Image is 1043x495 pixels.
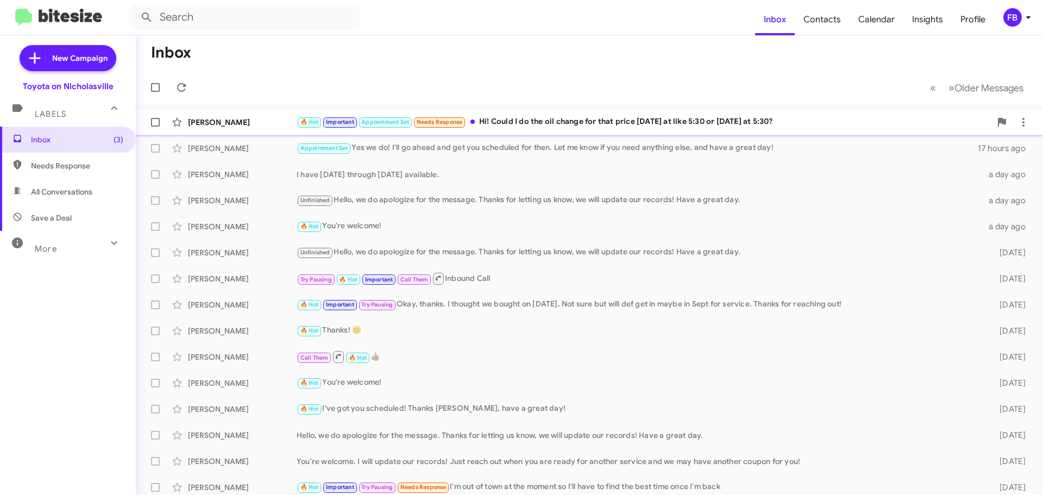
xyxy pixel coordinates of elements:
div: You're welcome! [297,377,982,389]
div: You're welcome! [297,220,982,233]
nav: Page navigation example [924,77,1030,99]
a: Calendar [850,4,903,35]
span: All Conversations [31,186,92,197]
div: Okay, thanks. I thought we bought on [DATE]. Not sure but will def get in maybe in Sept for servi... [297,298,982,311]
span: Appointment Set [300,145,348,152]
div: I've got you scheduled! Thanks [PERSON_NAME], have a great day! [297,403,982,415]
h1: Inbox [151,44,191,61]
div: [PERSON_NAME] [188,143,297,154]
span: 🔥 Hot [300,327,319,334]
div: [DATE] [982,247,1034,258]
div: 17 hours ago [978,143,1034,154]
div: [DATE] [982,482,1034,493]
span: Call Them [400,276,429,283]
div: 👍🏽 [297,350,982,364]
a: Contacts [795,4,850,35]
span: Needs Response [400,484,447,491]
div: [PERSON_NAME] [188,352,297,362]
div: I have [DATE] through [DATE] available. [297,169,982,180]
span: Important [326,301,354,308]
span: Older Messages [954,82,1023,94]
span: Labels [35,109,66,119]
span: New Campaign [52,53,108,64]
span: Unfinished [300,249,330,256]
a: New Campaign [20,45,116,71]
div: [DATE] [982,456,1034,467]
div: [PERSON_NAME] [188,117,297,128]
div: I'm out of town at the moment so I'll have to find the best time once I'm back [297,481,982,493]
div: Hello, we do apologize for the message. Thanks for letting us know, we will update our records! H... [297,430,982,441]
div: Thanks! 😊 [297,324,982,337]
span: Needs Response [31,160,123,171]
span: 🔥 Hot [300,301,319,308]
span: 🔥 Hot [300,405,319,412]
span: « [930,81,936,95]
div: FB [1003,8,1022,27]
span: Unfinished [300,197,330,204]
div: a day ago [982,195,1034,206]
div: [DATE] [982,430,1034,441]
div: [PERSON_NAME] [188,430,297,441]
div: Hi! Could I do the oil change for that price [DATE] at like 5:30 or [DATE] at 5:30? [297,116,991,128]
button: Previous [923,77,943,99]
span: Important [365,276,393,283]
span: 🔥 Hot [300,484,319,491]
div: [DATE] [982,299,1034,310]
div: [PERSON_NAME] [188,482,297,493]
div: [PERSON_NAME] [188,404,297,415]
button: FB [994,8,1031,27]
span: Important [326,118,354,126]
span: Save a Deal [31,212,72,223]
div: [PERSON_NAME] [188,456,297,467]
span: Important [326,484,354,491]
span: 🔥 Hot [300,223,319,230]
span: 🔥 Hot [300,118,319,126]
div: [PERSON_NAME] [188,378,297,389]
span: 🔥 Hot [300,379,319,386]
div: Yes we do! I'll go ahead and get you scheduled for then. Let me know if you need anything else, a... [297,142,978,154]
div: [DATE] [982,378,1034,389]
div: [PERSON_NAME] [188,247,297,258]
span: Needs Response [417,118,463,126]
div: [DATE] [982,325,1034,336]
span: Call Them [300,354,329,361]
div: [PERSON_NAME] [188,299,297,310]
div: [DATE] [982,273,1034,284]
a: Profile [952,4,994,35]
div: a day ago [982,221,1034,232]
div: You're welcome. I will update our records! Just reach out when you are ready for another service ... [297,456,982,467]
a: Inbox [755,4,795,35]
div: Toyota on Nicholasville [23,81,114,92]
span: 🔥 Hot [339,276,357,283]
div: [DATE] [982,404,1034,415]
div: [PERSON_NAME] [188,221,297,232]
div: [PERSON_NAME] [188,325,297,336]
span: Try Pausing [361,484,393,491]
span: 🔥 Hot [349,354,367,361]
span: Inbox [31,134,123,145]
button: Next [942,77,1030,99]
span: (3) [114,134,123,145]
div: [DATE] [982,352,1034,362]
span: More [35,244,57,254]
input: Search [131,4,360,30]
div: a day ago [982,169,1034,180]
div: [PERSON_NAME] [188,195,297,206]
span: » [948,81,954,95]
div: Hello, we do apologize for the message. Thanks for letting us know, we will update our records! H... [297,194,982,206]
div: Hello, we do apologize for the message. Thanks for letting us know, we will update our records! H... [297,246,982,259]
a: Insights [903,4,952,35]
div: Inbound Call [297,272,982,285]
span: Appointment Set [361,118,409,126]
div: [PERSON_NAME] [188,169,297,180]
div: [PERSON_NAME] [188,273,297,284]
span: Try Pausing [300,276,332,283]
span: Try Pausing [361,301,393,308]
